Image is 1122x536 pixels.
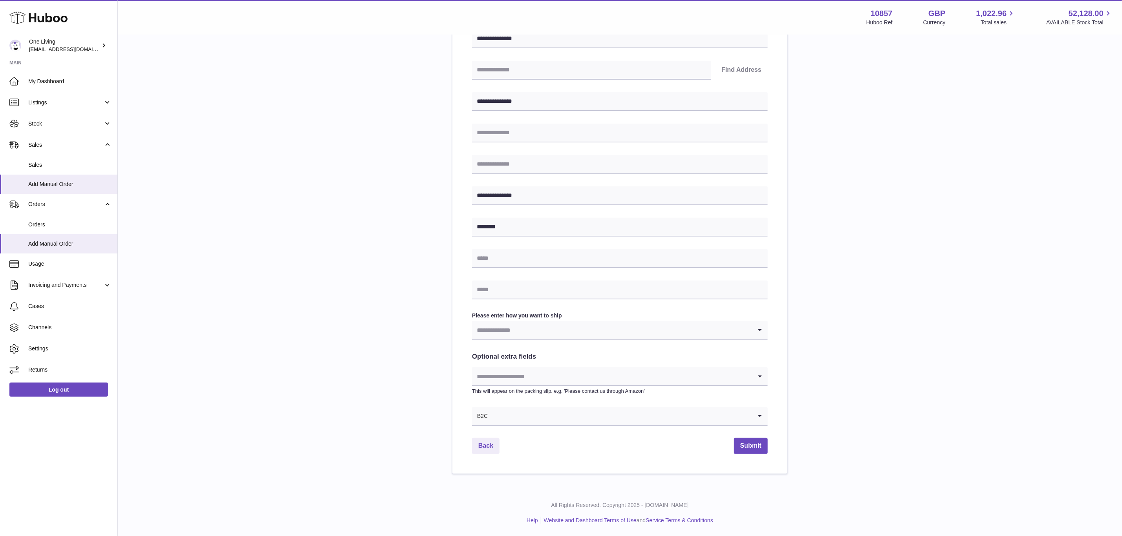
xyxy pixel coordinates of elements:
[124,501,1116,509] p: All Rights Reserved. Copyright 2025 - [DOMAIN_NAME]
[472,367,752,385] input: Search for option
[28,201,103,208] span: Orders
[28,161,112,169] span: Sales
[28,281,103,289] span: Invoicing and Payments
[1069,8,1104,19] span: 52,128.00
[472,367,768,386] div: Search for option
[472,407,768,426] div: Search for option
[923,19,946,26] div: Currency
[646,517,713,523] a: Service Terms & Conditions
[488,407,752,425] input: Search for option
[866,19,893,26] div: Huboo Ref
[541,517,713,524] li: and
[28,120,103,128] span: Stock
[28,303,112,310] span: Cases
[544,517,637,523] a: Website and Dashboard Terms of Use
[527,517,538,523] a: Help
[28,324,112,331] span: Channels
[1046,8,1113,26] a: 52,128.00 AVAILABLE Stock Total
[871,8,893,19] strong: 10857
[472,438,500,454] a: Back
[472,321,752,339] input: Search for option
[472,321,768,340] div: Search for option
[734,438,768,454] button: Submit
[28,141,103,149] span: Sales
[472,352,768,361] h2: Optional extra fields
[28,180,112,188] span: Add Manual Order
[28,345,112,352] span: Settings
[472,312,768,319] label: Please enter how you want to ship
[472,388,768,395] p: This will appear on the packing slip. e.g. 'Please contact us through Amazon'
[28,78,112,85] span: My Dashboard
[29,38,100,53] div: One Living
[28,99,103,106] span: Listings
[9,40,21,51] img: internalAdmin-10857@internal.huboo.com
[9,383,108,397] a: Log out
[472,407,488,425] span: B2C
[976,8,1007,19] span: 1,022.96
[28,260,112,268] span: Usage
[28,221,112,228] span: Orders
[976,8,1016,26] a: 1,022.96 Total sales
[1046,19,1113,26] span: AVAILABLE Stock Total
[981,19,1016,26] span: Total sales
[28,366,112,374] span: Returns
[28,240,112,248] span: Add Manual Order
[29,46,115,52] span: [EMAIL_ADDRESS][DOMAIN_NAME]
[928,8,945,19] strong: GBP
